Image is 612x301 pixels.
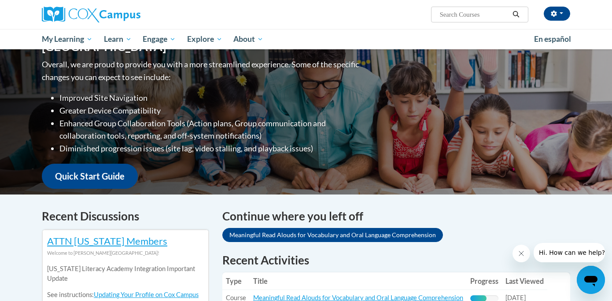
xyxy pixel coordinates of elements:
th: Progress [467,272,502,290]
a: Explore [181,29,228,49]
a: Learn [98,29,137,49]
a: En español [528,30,577,48]
span: About [233,34,263,44]
iframe: Message from company [534,243,605,262]
iframe: Button to launch messaging window [577,266,605,294]
h4: Recent Discussions [42,208,209,225]
a: About [228,29,269,49]
a: Quick Start Guide [42,164,138,189]
a: ATTN [US_STATE] Members [47,235,167,247]
img: Cox Campus [42,7,140,22]
p: Overall, we are proud to provide you with a more streamlined experience. Some of the specific cha... [42,58,361,84]
span: Explore [187,34,222,44]
li: Enhanced Group Collaboration Tools (Action plans, Group communication and collaboration tools, re... [59,117,361,143]
p: See instructions: [47,290,204,300]
th: Title [250,272,467,290]
span: My Learning [42,34,92,44]
a: Meaningful Read Alouds for Vocabulary and Oral Language Comprehension [222,228,443,242]
th: Type [222,272,250,290]
h4: Continue where you left off [222,208,570,225]
li: Greater Device Compatibility [59,104,361,117]
span: En español [534,34,571,44]
div: Welcome to [PERSON_NAME][GEOGRAPHIC_DATA]! [47,248,204,258]
div: Main menu [29,29,583,49]
input: Search Courses [439,9,509,20]
h1: Recent Activities [222,252,570,268]
button: Account Settings [544,7,570,21]
a: Updating Your Profile on Cox Campus [94,291,199,298]
p: [US_STATE] Literacy Academy Integration Important Update [47,264,204,283]
button: Search [509,9,523,20]
a: Engage [137,29,181,49]
span: Engage [143,34,176,44]
li: Improved Site Navigation [59,92,361,104]
a: My Learning [36,29,98,49]
iframe: Close message [512,245,530,262]
th: Last Viewed [502,272,547,290]
a: Cox Campus [42,7,209,22]
span: Learn [104,34,132,44]
li: Diminished progression issues (site lag, video stalling, and playback issues) [59,142,361,155]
